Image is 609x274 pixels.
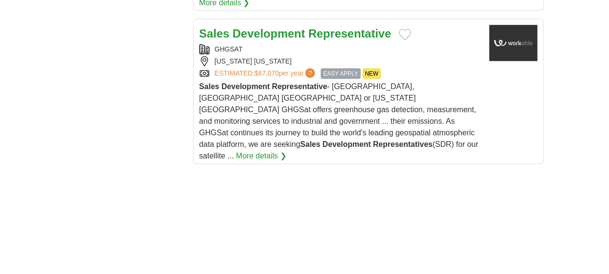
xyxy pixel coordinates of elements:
a: Sales Development Representative [199,27,391,40]
strong: Sales [199,27,230,40]
strong: Sales [300,140,320,148]
strong: Representative [308,27,391,40]
strong: Development [221,82,270,91]
a: ESTIMATED:$67,070per year? [215,68,317,79]
span: - [GEOGRAPHIC_DATA], [GEOGRAPHIC_DATA] [GEOGRAPHIC_DATA] or [US_STATE] [GEOGRAPHIC_DATA] GHGSat o... [199,82,479,160]
span: EASY APPLY [321,68,360,79]
button: Add to favorite jobs [399,29,411,40]
strong: Development [233,27,305,40]
a: More details ❯ [236,150,286,162]
div: [US_STATE] [US_STATE] [199,56,481,66]
strong: Representatives [373,140,433,148]
span: NEW [363,68,381,79]
strong: Sales [199,82,220,91]
span: $67,070 [254,69,279,77]
img: Company logo [489,25,537,61]
strong: Development [323,140,371,148]
span: ? [305,68,315,78]
div: GHGSAT [199,44,481,54]
strong: Representative [272,82,327,91]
